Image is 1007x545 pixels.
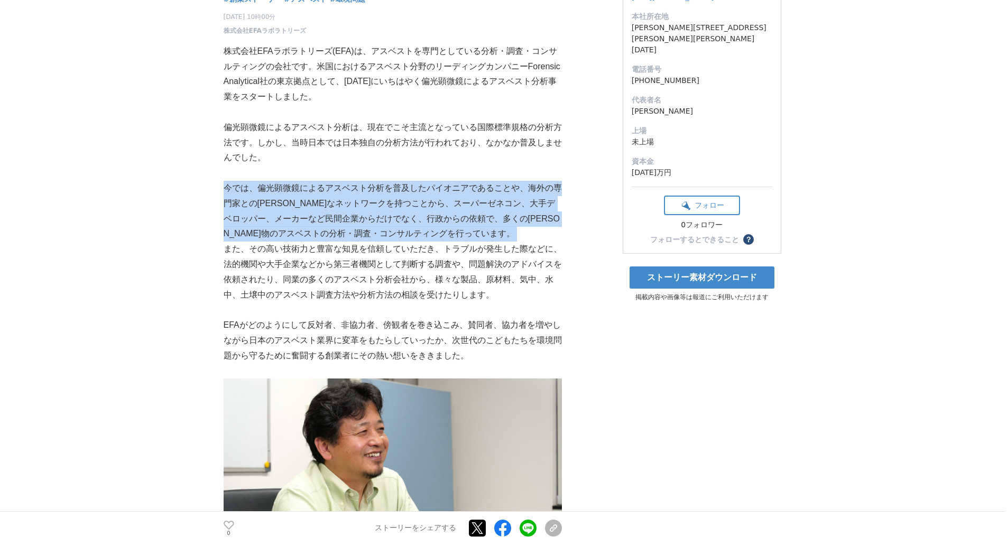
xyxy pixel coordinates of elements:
div: フォローするとできること [650,236,739,243]
p: また、その高い技術力と豊富な知見を信頼していただき、トラブルが発生した際などに、法的機関や大手企業などから第三者機関として判断する調査や、問題解決のアドバイスを依頼されたり、同業の多くのアスベス... [224,242,562,302]
dt: 資本金 [632,156,772,167]
dt: 電話番号 [632,64,772,75]
dd: 未上場 [632,136,772,147]
button: フォロー [664,196,740,215]
span: ？ [745,236,752,243]
p: 0 [224,531,234,536]
dt: 代表者名 [632,95,772,106]
dd: [PERSON_NAME] [632,106,772,117]
p: EFAがどのようにして反対者、非協力者、傍観者を巻き込こみ、賛同者、協力者を増やしながら日本のアスベスト業界に変革をもたらしていったか、次世代のこどもたちを環境問題から守るために奮闘する創業者に... [224,318,562,363]
p: 偏光顕微鏡によるアスベスト分析は、現在でこそ主流となっている国際標準規格の分析方法です。しかし、当時日本では日本独自の分析方法が行われており、なかなか普及しませんでした。 [224,120,562,165]
span: [DATE] 10時00分 [224,12,306,22]
dt: 上場 [632,125,772,136]
dt: 本社所在地 [632,11,772,22]
a: 株式会社EFAラボラトリーズ [224,26,306,35]
dd: [PHONE_NUMBER] [632,75,772,86]
p: ストーリーをシェアする [375,524,456,533]
div: 0フォロワー [664,220,740,230]
dd: [DATE]万円 [632,167,772,178]
p: 掲載内容や画像等は報道にご利用いただけます [623,293,781,302]
p: 株式会社EFAラボラトリーズ(EFA)は、アスベストを専門としている分析・調査・コンサルティングの会社です。米国におけるアスベスト分野のリーディングカンパニーForensic Analytica... [224,44,562,105]
p: 今では、偏光顕微鏡によるアスベスト分析を普及したパイオニアであることや、海外の専門家との[PERSON_NAME]なネットワークを持つことから、スーパーゼネコン、大手デベロッパー、メーカーなど民... [224,181,562,242]
dd: [PERSON_NAME][STREET_ADDRESS][PERSON_NAME][PERSON_NAME][DATE] [632,22,772,56]
button: ？ [743,234,754,245]
a: ストーリー素材ダウンロード [630,266,774,289]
